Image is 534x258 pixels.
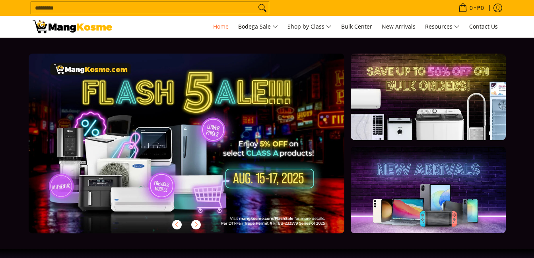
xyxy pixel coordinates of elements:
a: Home [209,16,233,37]
span: Contact Us [469,23,498,30]
span: ₱0 [476,5,485,11]
span: Bodega Sale [238,22,278,32]
img: Mang Kosme: Your Home Appliances Warehouse Sale Partner! [33,20,112,33]
span: 0 [468,5,474,11]
nav: Main Menu [120,16,502,37]
span: New Arrivals [382,23,416,30]
button: Next [187,216,205,233]
a: Bulk Center [337,16,376,37]
span: Resources [425,22,460,32]
span: Shop by Class [287,22,332,32]
button: Search [256,2,269,14]
a: More [29,54,370,246]
button: Previous [168,216,186,233]
a: Shop by Class [284,16,336,37]
a: Bodega Sale [234,16,282,37]
a: New Arrivals [378,16,419,37]
span: • [456,4,486,12]
a: Contact Us [465,16,502,37]
a: Resources [421,16,464,37]
span: Bulk Center [341,23,372,30]
span: Home [213,23,229,30]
